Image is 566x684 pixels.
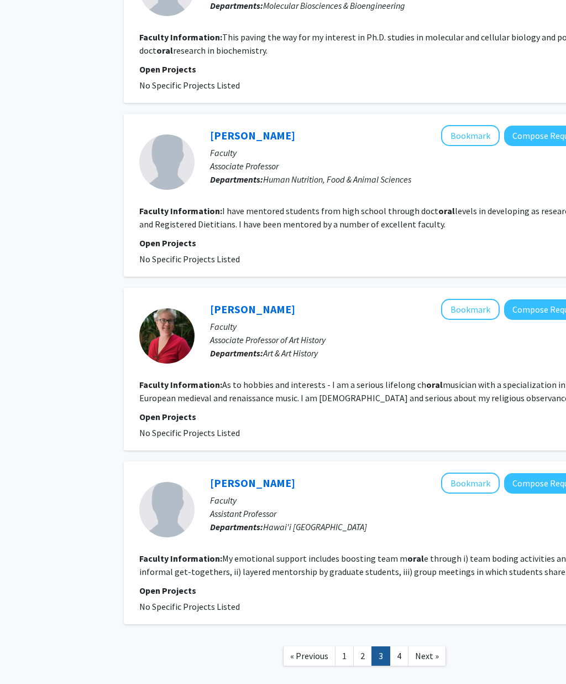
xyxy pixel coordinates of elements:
b: Departments: [210,174,263,185]
span: No Specific Projects Listed [139,253,240,265]
a: [PERSON_NAME] [210,476,295,490]
button: Add Frances Zhu to Bookmarks [441,473,500,494]
span: Next » [415,650,439,661]
span: Human Nutrition, Food & Animal Sciences [263,174,411,185]
b: Faculty Information: [139,553,222,564]
b: oral [156,45,173,56]
a: [PERSON_NAME] [210,128,295,142]
span: Hawai'i [GEOGRAPHIC_DATA] [263,521,367,532]
span: « Previous [290,650,328,661]
button: Add Kate Lingley to Bookmarks [441,299,500,320]
b: oral [407,553,424,564]
a: Previous [283,646,336,666]
a: [PERSON_NAME] [210,302,295,316]
a: 3 [371,646,390,666]
b: Departments: [210,348,263,359]
button: Add Monica Esquivel to Bookmarks [441,125,500,146]
b: Faculty Information: [139,32,222,43]
span: No Specific Projects Listed [139,427,240,438]
b: oral [438,205,455,216]
b: oral [426,379,443,390]
b: Faculty Information: [139,205,222,216]
iframe: Chat [8,634,47,676]
a: 4 [390,646,408,666]
a: 1 [335,646,354,666]
span: No Specific Projects Listed [139,80,240,91]
span: No Specific Projects Listed [139,601,240,612]
b: Faculty Information: [139,379,222,390]
a: Next [408,646,446,666]
span: Art & Art History [263,348,318,359]
b: Departments: [210,521,263,532]
a: 2 [353,646,372,666]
